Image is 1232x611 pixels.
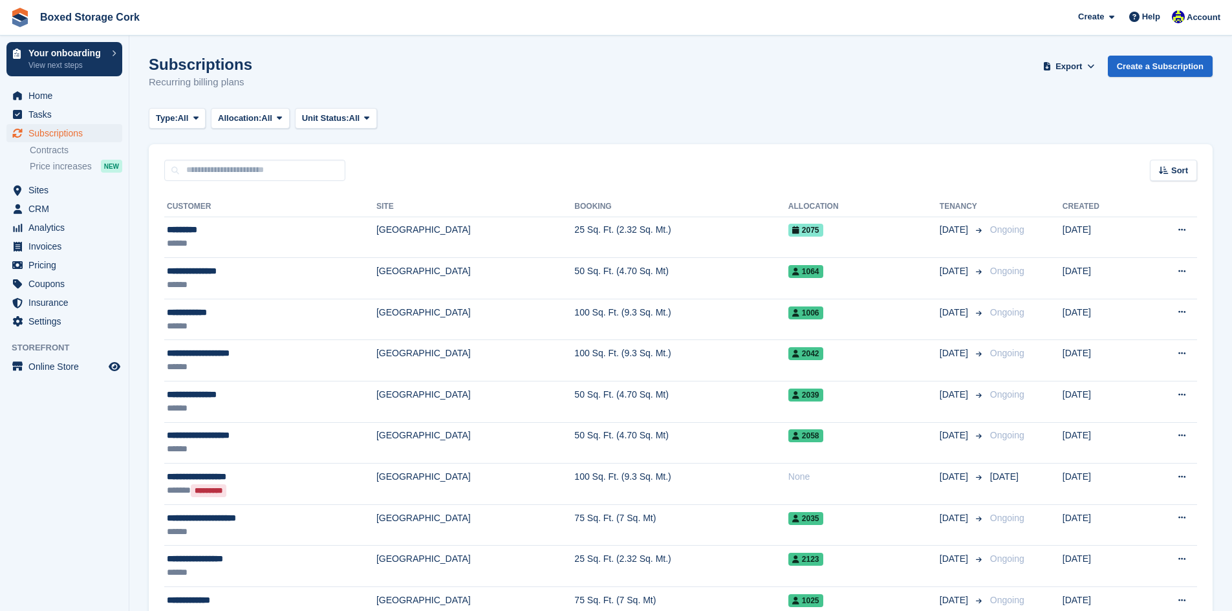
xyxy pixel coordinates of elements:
[211,108,290,129] button: Allocation: All
[164,197,376,217] th: Customer
[376,299,574,340] td: [GEOGRAPHIC_DATA]
[30,159,122,173] a: Price increases NEW
[1063,422,1140,464] td: [DATE]
[28,59,105,71] p: View next steps
[28,275,106,293] span: Coupons
[788,265,823,278] span: 1064
[1063,299,1140,340] td: [DATE]
[990,266,1024,276] span: Ongoing
[940,306,971,319] span: [DATE]
[6,256,122,274] a: menu
[261,112,272,125] span: All
[376,546,574,587] td: [GEOGRAPHIC_DATA]
[574,381,788,423] td: 50 Sq. Ft. (4.70 Sq. Mt)
[156,112,178,125] span: Type:
[1063,340,1140,381] td: [DATE]
[28,237,106,255] span: Invoices
[6,237,122,255] a: menu
[940,223,971,237] span: [DATE]
[990,553,1024,564] span: Ongoing
[35,6,145,28] a: Boxed Storage Cork
[349,112,360,125] span: All
[1055,60,1082,73] span: Export
[6,219,122,237] a: menu
[788,347,823,360] span: 2042
[990,224,1024,235] span: Ongoing
[940,197,985,217] th: Tenancy
[376,197,574,217] th: Site
[574,217,788,258] td: 25 Sq. Ft. (2.32 Sq. Mt.)
[28,181,106,199] span: Sites
[990,513,1024,523] span: Ongoing
[990,307,1024,317] span: Ongoing
[101,160,122,173] div: NEW
[28,200,106,218] span: CRM
[574,504,788,546] td: 75 Sq. Ft. (7 Sq. Mt)
[6,87,122,105] a: menu
[1063,546,1140,587] td: [DATE]
[574,422,788,464] td: 50 Sq. Ft. (4.70 Sq. Mt)
[574,464,788,505] td: 100 Sq. Ft. (9.3 Sq. Mt.)
[28,358,106,376] span: Online Store
[6,42,122,76] a: Your onboarding View next steps
[6,181,122,199] a: menu
[10,8,30,27] img: stora-icon-8386f47178a22dfd0bd8f6a31ec36ba5ce8667c1dd55bd0f319d3a0aa187defe.svg
[788,197,940,217] th: Allocation
[149,75,252,90] p: Recurring billing plans
[28,124,106,142] span: Subscriptions
[149,56,252,73] h1: Subscriptions
[1187,11,1220,24] span: Account
[940,429,971,442] span: [DATE]
[376,464,574,505] td: [GEOGRAPHIC_DATA]
[6,105,122,123] a: menu
[376,217,574,258] td: [GEOGRAPHIC_DATA]
[940,511,971,525] span: [DATE]
[788,470,940,484] div: None
[1108,56,1213,77] a: Create a Subscription
[28,312,106,330] span: Settings
[218,112,261,125] span: Allocation:
[30,144,122,156] a: Contracts
[574,546,788,587] td: 25 Sq. Ft. (2.32 Sq. Mt.)
[788,512,823,525] span: 2035
[302,112,349,125] span: Unit Status:
[107,359,122,374] a: Preview store
[1078,10,1104,23] span: Create
[1063,464,1140,505] td: [DATE]
[990,595,1024,605] span: Ongoing
[788,306,823,319] span: 1006
[574,258,788,299] td: 50 Sq. Ft. (4.70 Sq. Mt)
[788,553,823,566] span: 2123
[178,112,189,125] span: All
[990,430,1024,440] span: Ongoing
[1142,10,1160,23] span: Help
[940,470,971,484] span: [DATE]
[788,389,823,402] span: 2039
[940,264,971,278] span: [DATE]
[376,381,574,423] td: [GEOGRAPHIC_DATA]
[28,256,106,274] span: Pricing
[376,340,574,381] td: [GEOGRAPHIC_DATA]
[28,105,106,123] span: Tasks
[1063,197,1140,217] th: Created
[990,348,1024,358] span: Ongoing
[6,312,122,330] a: menu
[574,197,788,217] th: Booking
[788,224,823,237] span: 2075
[6,358,122,376] a: menu
[1171,164,1188,177] span: Sort
[376,504,574,546] td: [GEOGRAPHIC_DATA]
[940,388,971,402] span: [DATE]
[940,552,971,566] span: [DATE]
[149,108,206,129] button: Type: All
[990,471,1019,482] span: [DATE]
[6,200,122,218] a: menu
[28,48,105,58] p: Your onboarding
[6,124,122,142] a: menu
[1063,381,1140,423] td: [DATE]
[788,594,823,607] span: 1025
[1063,504,1140,546] td: [DATE]
[990,389,1024,400] span: Ongoing
[788,429,823,442] span: 2058
[28,87,106,105] span: Home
